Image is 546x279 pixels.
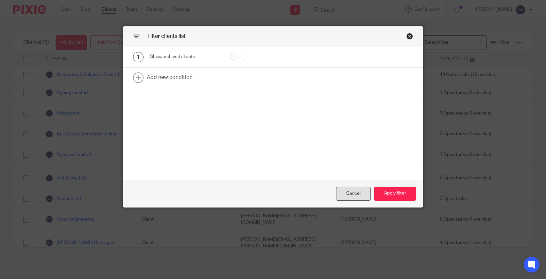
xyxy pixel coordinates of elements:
button: Apply filter [374,187,416,201]
div: Close this dialog window [406,33,413,39]
div: 1 [133,52,144,62]
div: Close this dialog window [336,187,371,201]
div: Show archived clients [150,54,220,60]
span: Filter clients list [147,34,186,39]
